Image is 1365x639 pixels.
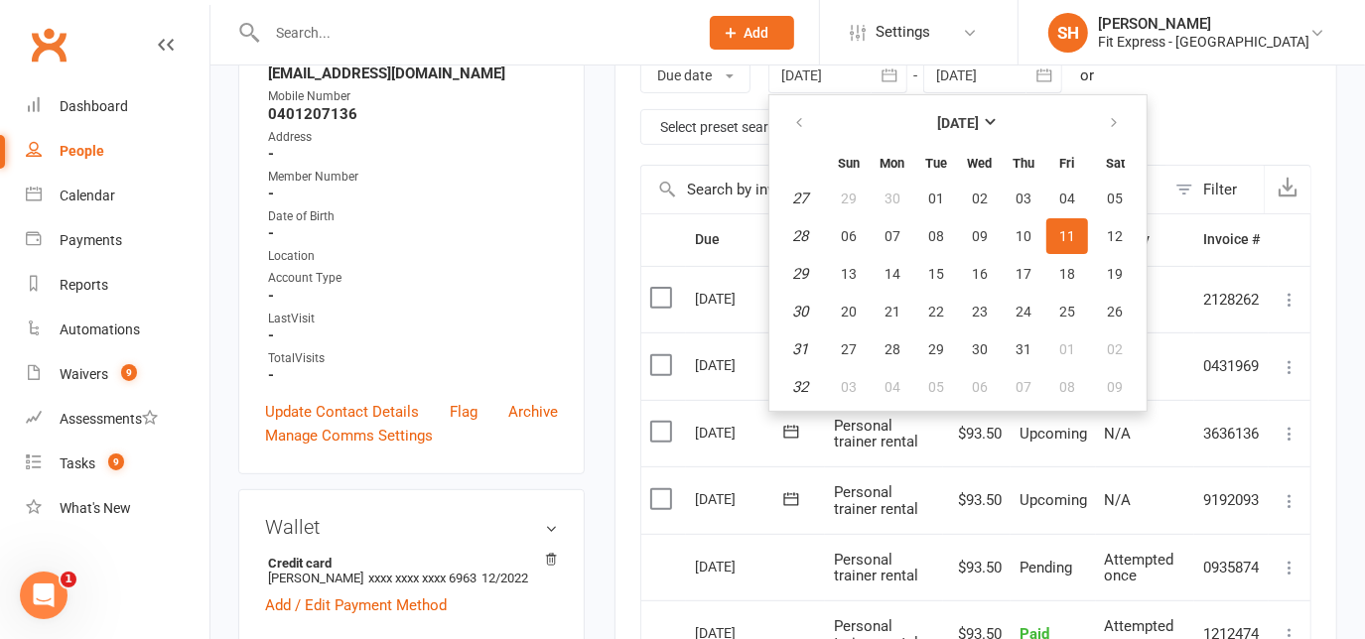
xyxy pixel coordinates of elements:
button: 13 [828,256,870,292]
div: [PERSON_NAME] [1098,15,1309,33]
span: 03 [1016,191,1031,206]
a: Archive [508,400,558,424]
a: People [26,129,209,174]
button: Filter [1165,166,1264,213]
button: 02 [959,181,1001,216]
div: Dashboard [60,98,128,114]
button: 30 [872,181,913,216]
h3: Wallet [265,516,558,538]
span: 25 [1059,304,1075,319]
button: 12 [1090,218,1141,254]
input: Search... [261,19,684,47]
em: 30 [793,303,809,320]
a: Update Contact Details [265,400,419,424]
button: 21 [872,294,913,329]
div: People [60,143,104,159]
span: 19 [1108,266,1124,282]
div: or [1080,64,1094,87]
button: 06 [959,369,1001,405]
div: Mobile Number [268,87,558,106]
div: Calendar [60,188,115,203]
strong: 0401207136 [268,105,558,123]
a: Flag [450,400,478,424]
button: 04 [872,369,913,405]
button: 27 [828,331,870,367]
td: 0431969 [1194,332,1269,400]
div: Member Number [268,168,558,187]
div: Waivers [60,366,108,382]
em: 27 [793,190,809,207]
button: 09 [1090,369,1141,405]
span: N/A [1105,425,1132,443]
button: 25 [1046,294,1088,329]
button: 07 [1003,369,1044,405]
button: 09 [959,218,1001,254]
span: 12/2022 [481,571,528,585]
span: Personal trainer rental [834,551,918,585]
button: 28 [872,331,913,367]
div: Location [268,247,558,266]
span: Personal trainer rental [834,417,918,451]
div: Payments [60,232,122,248]
li: [PERSON_NAME] [265,553,558,588]
td: 2128262 [1194,266,1269,333]
span: 13 [841,266,857,282]
strong: - [268,145,558,163]
button: 03 [1003,181,1044,216]
span: 09 [972,228,988,244]
span: 01 [1059,341,1075,357]
button: 08 [915,218,957,254]
div: TotalVisits [268,349,558,368]
span: 30 [972,341,988,357]
iframe: Intercom live chat [20,572,68,619]
span: Settings [876,10,930,55]
div: What's New [60,500,131,516]
span: Personal trainer rental [834,483,918,518]
div: [DATE] [695,417,786,447]
div: Date of Birth [268,207,558,226]
button: 20 [828,294,870,329]
small: Monday [881,156,905,171]
div: Automations [60,321,140,337]
small: Friday [1060,156,1075,171]
strong: - [268,366,558,384]
span: 20 [841,304,857,319]
input: Search by invoice number [641,166,1165,213]
small: Saturday [1106,156,1125,171]
span: 1 [61,572,76,587]
div: Address [268,128,558,147]
small: Wednesday [968,156,993,171]
a: Waivers 9 [26,352,209,397]
td: 9192093 [1194,466,1269,534]
span: 01 [928,191,944,206]
button: Due date [640,58,751,93]
span: 28 [885,341,900,357]
div: Assessments [60,411,158,427]
a: Tasks 9 [26,442,209,486]
em: 32 [793,378,809,396]
span: 31 [1016,341,1031,357]
em: 29 [793,265,809,283]
a: Calendar [26,174,209,218]
span: Upcoming [1020,425,1087,443]
span: 16 [972,266,988,282]
span: Pending [1020,559,1072,576]
small: Tuesday [925,156,947,171]
span: 9 [108,453,124,470]
td: $93.50 [943,534,1011,601]
span: 08 [1059,379,1075,395]
small: Sunday [838,156,860,171]
span: 11 [1059,228,1075,244]
span: 07 [1016,379,1031,395]
span: 27 [841,341,857,357]
span: 24 [1016,304,1031,319]
strong: - [268,224,558,242]
div: Reports [60,277,108,293]
span: N/A [1105,491,1132,509]
div: [DATE] [695,551,786,581]
button: 11 [1046,218,1088,254]
td: $93.50 [943,466,1011,534]
button: 16 [959,256,1001,292]
span: 30 [885,191,900,206]
strong: - [268,185,558,202]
